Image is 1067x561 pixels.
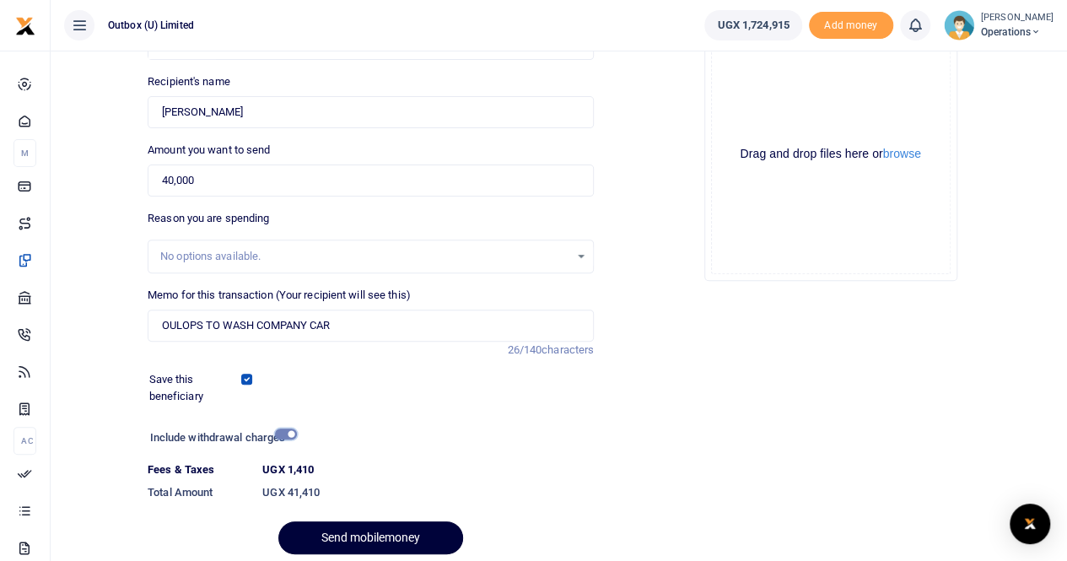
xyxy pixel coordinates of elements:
[262,461,314,478] label: UGX 1,410
[809,18,893,30] a: Add money
[148,210,269,227] label: Reason you are spending
[704,10,801,40] a: UGX 1,724,915
[883,148,921,159] button: browse
[101,18,201,33] span: Outbox (U) Limited
[160,248,569,265] div: No options available.
[507,343,542,356] span: 26/140
[262,486,594,499] h6: UGX 41,410
[149,371,245,404] label: Save this beneficiary
[704,28,957,281] div: File Uploader
[809,12,893,40] span: Add money
[13,427,36,455] li: Ac
[13,139,36,167] li: M
[981,24,1054,40] span: Operations
[15,19,35,31] a: logo-small logo-large logo-large
[148,310,594,342] input: Enter extra information
[148,96,594,128] input: Loading name...
[542,343,594,356] span: characters
[278,521,463,554] button: Send mobilemoney
[148,486,249,499] h6: Total Amount
[712,146,950,162] div: Drag and drop files here or
[944,10,1054,40] a: profile-user [PERSON_NAME] Operations
[148,165,594,197] input: UGX
[15,16,35,36] img: logo-small
[148,73,230,90] label: Recipient's name
[1010,504,1050,544] div: Open Intercom Messenger
[148,142,270,159] label: Amount you want to send
[150,431,289,445] h6: Include withdrawal charges
[944,10,974,40] img: profile-user
[141,461,256,478] dt: Fees & Taxes
[698,10,808,40] li: Wallet ballance
[981,11,1054,25] small: [PERSON_NAME]
[809,12,893,40] li: Toup your wallet
[148,287,411,304] label: Memo for this transaction (Your recipient will see this)
[717,17,789,34] span: UGX 1,724,915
